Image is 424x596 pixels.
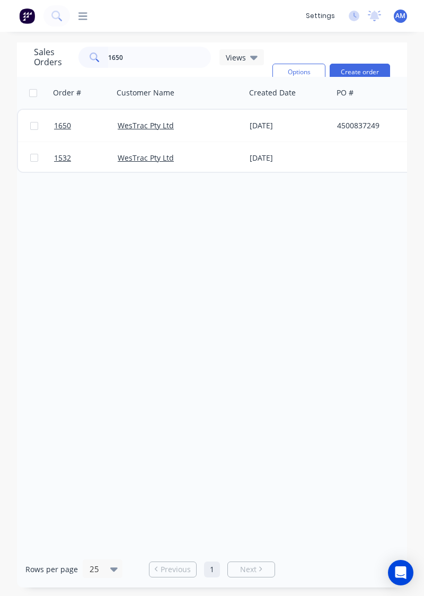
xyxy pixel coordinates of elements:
[226,52,246,63] span: Views
[118,153,174,163] a: WesTrac Pty Ltd
[204,562,220,577] a: Page 1 is your current page
[19,8,35,24] img: Factory
[301,8,340,24] div: settings
[149,564,196,575] a: Previous page
[249,87,296,98] div: Created Date
[337,87,354,98] div: PO #
[228,564,275,575] a: Next page
[54,142,118,174] a: 1532
[388,560,413,585] div: Open Intercom Messenger
[54,153,71,163] span: 1532
[240,564,257,575] span: Next
[53,87,81,98] div: Order #
[145,562,279,577] ul: Pagination
[54,110,118,142] a: 1650
[161,564,191,575] span: Previous
[25,564,78,575] span: Rows per page
[395,11,405,21] span: AM
[250,120,329,131] div: [DATE]
[117,87,174,98] div: Customer Name
[54,120,71,131] span: 1650
[118,120,174,130] a: WesTrac Pty Ltd
[108,47,211,68] input: Search...
[330,64,390,81] button: Create order
[272,64,325,81] button: Options
[34,47,70,67] h1: Sales Orders
[250,153,329,163] div: [DATE]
